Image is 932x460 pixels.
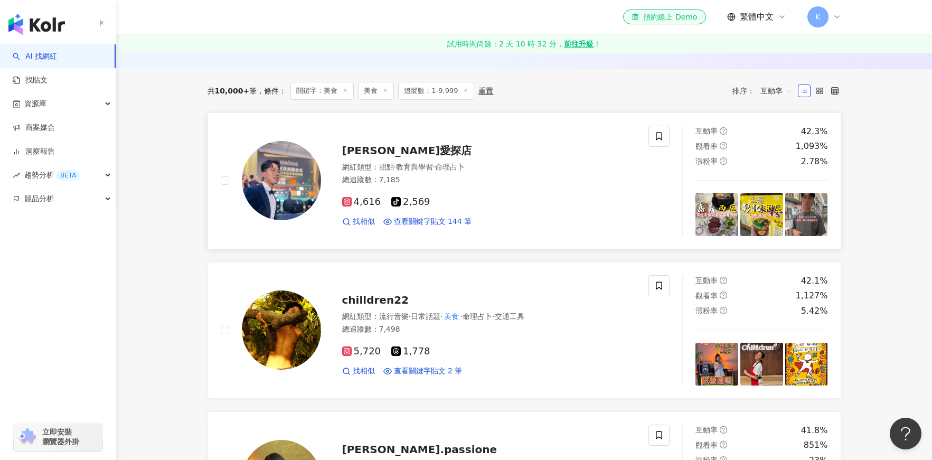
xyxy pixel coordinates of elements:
span: question-circle [720,277,727,284]
div: 總追蹤數 ： 7,498 [342,324,636,335]
span: 漲粉率 [695,157,718,165]
span: 互動率 [695,276,718,285]
a: 洞察報告 [13,146,55,157]
span: 流行音樂 [379,312,409,321]
span: 找相似 [353,366,375,377]
a: 找相似 [342,217,375,227]
div: 5.42% [801,305,828,317]
span: 查看關鍵字貼文 2 筆 [394,366,463,377]
iframe: Help Scout Beacon - Open [890,418,921,449]
span: 10,000+ [215,87,250,95]
span: 立即安裝 瀏覽器外掛 [42,427,79,446]
div: 1,127% [795,290,827,302]
span: 追蹤數：1-9,999 [398,82,474,100]
span: 互動率 [760,82,792,99]
div: BETA [56,170,80,181]
a: 查看關鍵字貼文 2 筆 [383,366,463,377]
div: 41.8% [801,425,828,436]
span: 4,616 [342,196,381,208]
div: 851% [804,439,828,451]
span: rise [13,172,20,179]
span: question-circle [720,441,727,448]
span: · [409,312,411,321]
div: 預約線上 Demo [632,12,697,22]
span: [PERSON_NAME].passione [342,443,497,456]
span: · [394,163,396,171]
img: KOL Avatar [242,141,321,220]
a: 查看關鍵字貼文 144 筆 [383,217,472,227]
span: 趨勢分析 [24,163,80,187]
div: 共 筆 [208,87,257,95]
img: post-image [785,193,828,236]
img: logo [8,14,65,35]
img: post-image [695,343,738,386]
span: question-circle [720,127,727,135]
a: 商案媒合 [13,123,55,133]
span: 找相似 [353,217,375,227]
span: chilldren22 [342,294,409,306]
a: chrome extension立即安裝 瀏覽器外掛 [14,423,102,451]
span: question-circle [720,292,727,299]
span: 美食 [358,82,394,100]
span: 互動率 [695,426,718,434]
a: 找貼文 [13,75,48,86]
span: 1,778 [391,346,430,357]
a: KOL Avatar[PERSON_NAME]愛探店網紅類型：甜點·教育與學習·命理占卜總追蹤數：7,1854,6162,569找相似查看關鍵字貼文 144 筆互動率question-circl... [208,112,841,249]
span: · [492,312,494,321]
span: question-circle [720,157,727,165]
span: 查看關鍵字貼文 144 筆 [394,217,472,227]
span: · [460,312,463,321]
span: 日常話題 [411,312,440,321]
span: 觀看率 [695,292,718,300]
span: question-circle [720,142,727,149]
span: 條件 ： [257,87,286,95]
span: 教育與學習 [396,163,433,171]
img: post-image [740,343,783,386]
a: 試用時間尚餘：2 天 10 時 32 分，前往升級！ [116,34,932,53]
span: K [815,11,820,23]
a: searchAI 找網紅 [13,51,57,62]
span: 交通工具 [495,312,524,321]
span: question-circle [720,307,727,314]
span: 命理占卜 [463,312,492,321]
div: 總追蹤數 ： 7,185 [342,175,636,185]
img: post-image [740,193,783,236]
span: 5,720 [342,346,381,357]
a: 預約線上 Demo [623,10,705,24]
span: · [440,312,443,321]
img: post-image [785,343,828,386]
span: 資源庫 [24,92,46,116]
strong: 前往升級 [564,39,594,49]
img: chrome extension [17,428,37,445]
mark: 美食 [443,311,460,322]
a: KOL Avatarchilldren22網紅類型：流行音樂·日常話題·美食·命理占卜·交通工具總追蹤數：7,4985,7201,778找相似查看關鍵字貼文 2 筆互動率question-cir... [208,262,841,399]
span: 命理占卜 [435,163,465,171]
div: 網紅類型 ： [342,162,636,173]
div: 排序： [732,82,798,99]
span: · [433,163,435,171]
div: 重置 [478,87,493,95]
a: 找相似 [342,366,375,377]
span: 競品分析 [24,187,54,211]
span: [PERSON_NAME]愛探店 [342,144,472,157]
span: 觀看率 [695,441,718,449]
span: 漲粉率 [695,306,718,315]
span: 關鍵字：美食 [290,82,354,100]
div: 42.1% [801,275,828,287]
img: post-image [695,193,738,236]
span: 互動率 [695,127,718,135]
span: 繁體中文 [740,11,774,23]
span: 觀看率 [695,142,718,151]
div: 42.3% [801,126,828,137]
div: 2.78% [801,156,828,167]
span: 2,569 [391,196,430,208]
span: question-circle [720,426,727,434]
img: KOL Avatar [242,290,321,370]
span: 甜點 [379,163,394,171]
div: 網紅類型 ： [342,312,636,322]
div: 1,093% [795,140,827,152]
